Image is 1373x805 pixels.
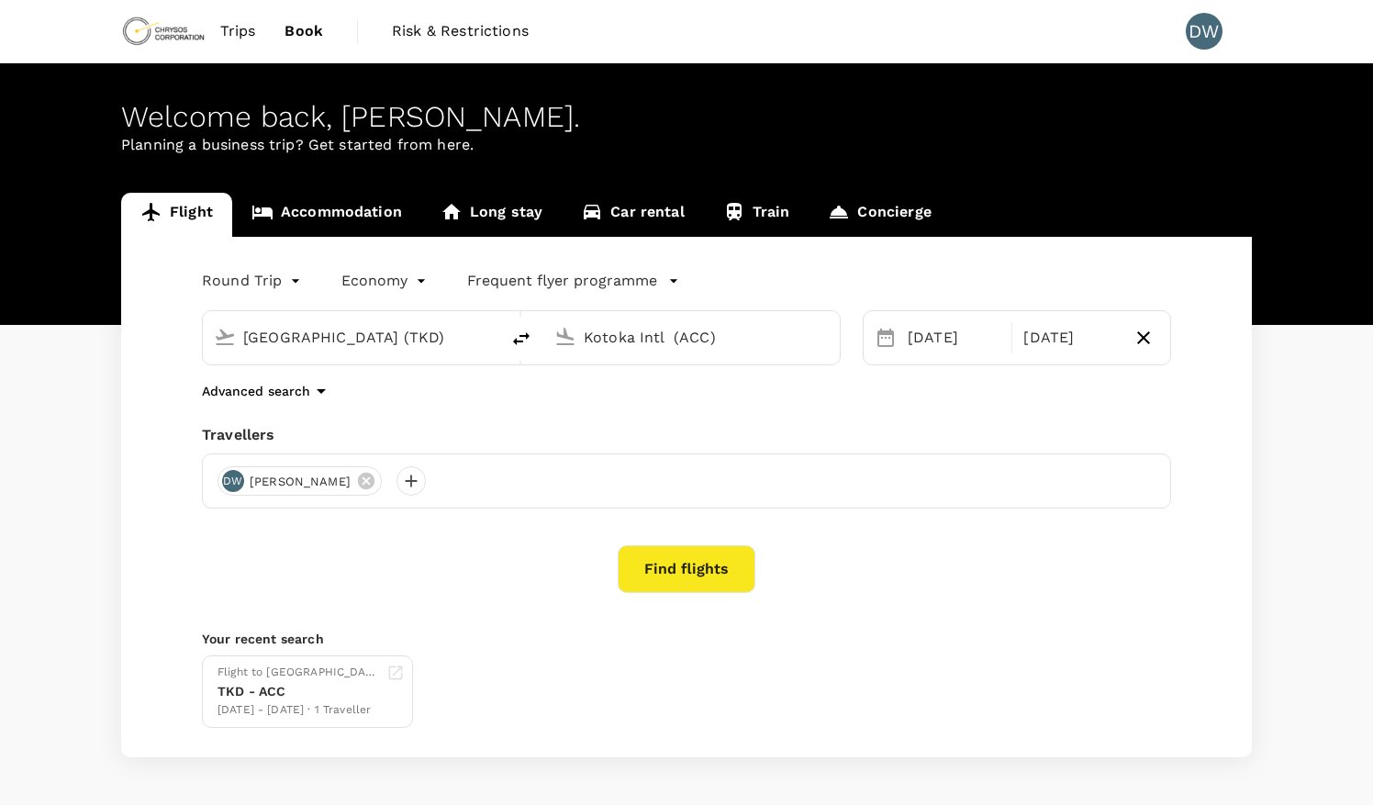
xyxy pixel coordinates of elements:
button: delete [499,317,543,361]
input: Depart from [243,323,461,352]
span: Risk & Restrictions [392,20,529,42]
button: Advanced search [202,380,332,402]
a: Train [704,193,809,237]
input: Going to [584,323,801,352]
span: [PERSON_NAME] [239,473,362,491]
div: [DATE] [900,319,1008,356]
div: Flight to [GEOGRAPHIC_DATA] [218,664,379,682]
div: TKD - ACC [218,682,379,701]
span: Trips [220,20,256,42]
a: Accommodation [232,193,421,237]
p: Planning a business trip? Get started from here. [121,134,1252,156]
div: [DATE] - [DATE] · 1 Traveller [218,701,379,720]
p: Frequent flyer programme [467,270,657,292]
a: Car rental [562,193,704,237]
div: Welcome back , [PERSON_NAME] . [121,100,1252,134]
div: Economy [341,266,430,296]
div: DW[PERSON_NAME] [218,466,382,496]
span: Book [285,20,323,42]
div: DW [222,470,244,492]
a: Concierge [809,193,950,237]
p: Advanced search [202,382,310,400]
button: Open [486,335,490,339]
button: Open [827,335,831,339]
div: Round Trip [202,266,305,296]
button: Frequent flyer programme [467,270,679,292]
p: Your recent search [202,630,1171,648]
img: Chrysos Corporation [121,11,206,51]
a: Long stay [421,193,562,237]
button: Find flights [618,545,755,593]
div: Travellers [202,424,1171,446]
div: DW [1186,13,1222,50]
div: [DATE] [1016,319,1123,356]
a: Flight [121,193,232,237]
